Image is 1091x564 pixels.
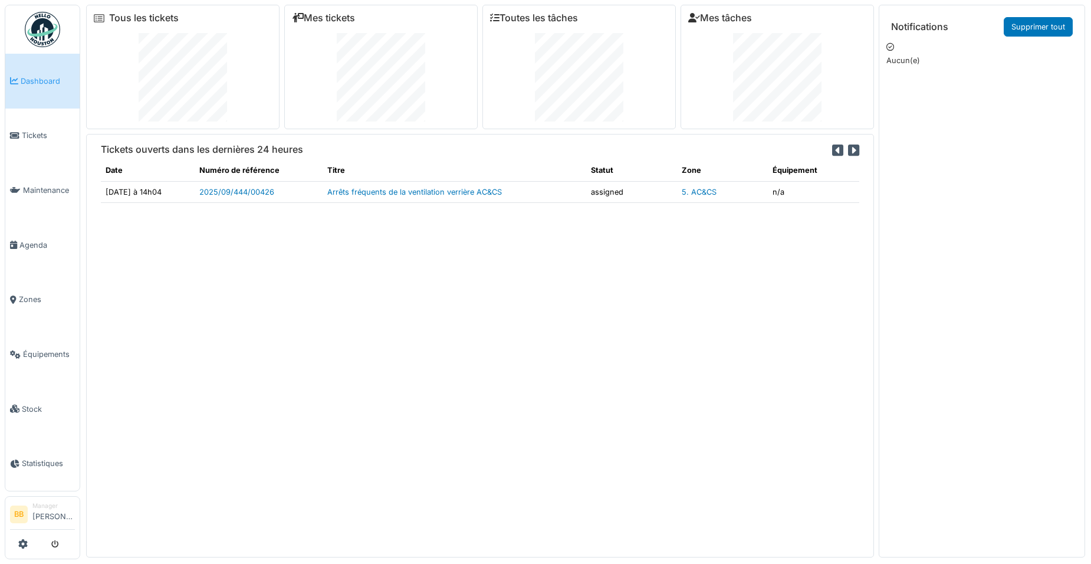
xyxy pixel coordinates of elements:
[19,294,75,305] span: Zones
[891,21,948,32] h6: Notifications
[586,160,677,181] th: Statut
[19,240,75,251] span: Agenda
[199,188,274,196] a: 2025/09/444/00426
[886,55,1077,66] p: Aucun(e)
[1004,17,1073,37] a: Supprimer tout
[21,76,75,87] span: Dashboard
[10,501,75,530] a: BB Manager[PERSON_NAME]
[5,54,80,109] a: Dashboard
[5,327,80,382] a: Équipements
[5,218,80,273] a: Agenda
[682,188,717,196] a: 5. AC&CS
[23,185,75,196] span: Maintenance
[10,506,28,523] li: BB
[22,404,75,415] span: Stock
[677,160,768,181] th: Zone
[32,501,75,527] li: [PERSON_NAME]
[101,181,195,202] td: [DATE] à 14h04
[101,144,303,155] h6: Tickets ouverts dans les dernières 24 heures
[5,273,80,327] a: Zones
[5,163,80,218] a: Maintenance
[101,160,195,181] th: Date
[22,130,75,141] span: Tickets
[195,160,323,181] th: Numéro de référence
[25,12,60,47] img: Badge_color-CXgf-gQk.svg
[586,181,677,202] td: assigned
[323,160,586,181] th: Titre
[5,437,80,491] a: Statistiques
[768,181,859,202] td: n/a
[32,501,75,510] div: Manager
[22,458,75,469] span: Statistiques
[5,109,80,163] a: Tickets
[109,12,179,24] a: Tous les tickets
[490,12,578,24] a: Toutes les tâches
[768,160,859,181] th: Équipement
[5,382,80,437] a: Stock
[292,12,355,24] a: Mes tickets
[23,349,75,360] span: Équipements
[688,12,752,24] a: Mes tâches
[327,188,502,196] a: Arrêts fréquents de la ventilation verrière AC&CS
